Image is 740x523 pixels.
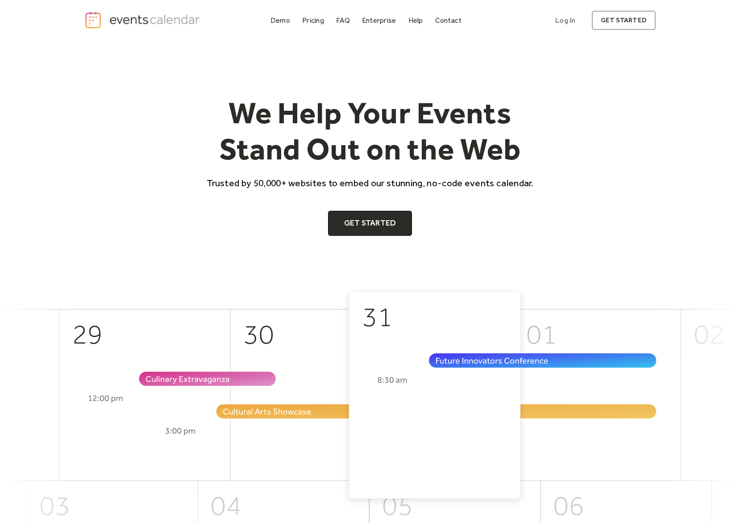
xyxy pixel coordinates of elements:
[299,14,328,26] a: Pricing
[546,11,584,30] a: Log In
[270,18,290,23] div: Demo
[435,18,462,23] div: Contact
[302,18,324,23] div: Pricing
[333,14,353,26] a: FAQ
[267,14,294,26] a: Demo
[84,11,202,29] a: home
[199,95,541,167] h1: We Help Your Events Stand Out on the Web
[362,18,396,23] div: Enterprise
[199,176,541,189] p: Trusted by 50,000+ websites to embed our stunning, no-code events calendar.
[432,14,466,26] a: Contact
[328,211,412,236] a: Get Started
[408,18,423,23] div: Help
[592,11,656,30] a: get started
[405,14,427,26] a: Help
[336,18,350,23] div: FAQ
[358,14,399,26] a: Enterprise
